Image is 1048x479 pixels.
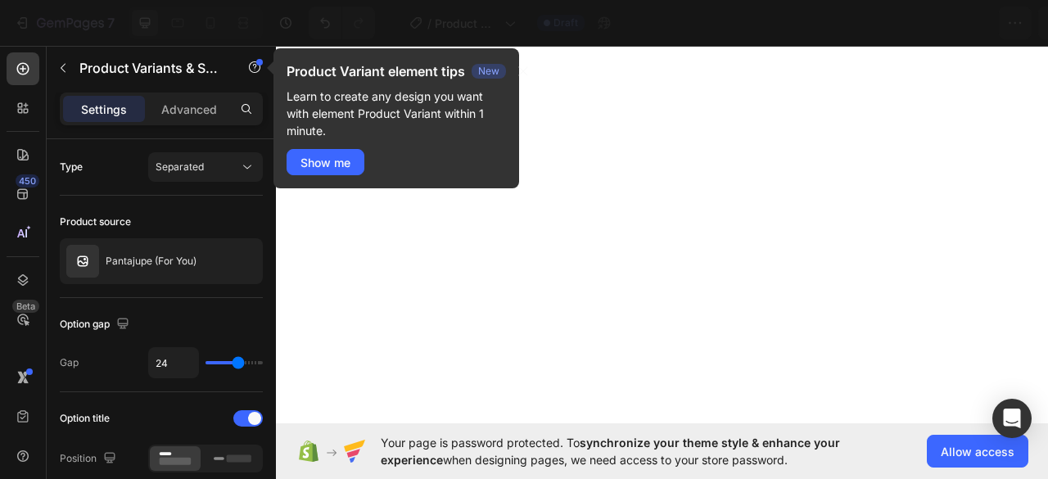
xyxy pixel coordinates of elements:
[309,7,375,39] div: Undo/Redo
[953,15,994,32] div: Publish
[726,15,835,32] span: 0 product assigned
[60,448,120,470] div: Position
[161,101,217,118] p: Advanced
[149,348,198,377] input: Auto
[435,15,498,32] span: Product Page - [DATE] 16:43:30
[60,160,83,174] div: Type
[879,7,933,39] button: Save
[992,399,1032,438] div: Open Intercom Messenger
[60,314,133,336] div: Option gap
[712,7,872,39] button: 0 product assigned
[156,160,204,173] span: Separated
[427,15,431,32] span: /
[381,434,904,468] span: Your page is password protected. To when designing pages, we need access to your store password.
[148,152,263,182] button: Separated
[81,101,127,118] p: Settings
[12,300,39,313] div: Beta
[941,443,1014,460] span: Allow access
[16,174,39,188] div: 450
[381,436,840,467] span: synchronize your theme style & enhance your experience
[79,58,219,78] p: Product Variants & Swatches
[60,215,131,229] div: Product source
[66,245,99,278] img: product feature img
[553,16,578,30] span: Draft
[7,7,122,39] button: 7
[60,411,110,426] div: Option title
[276,40,1048,430] iframe: Design area
[107,13,115,33] p: 7
[939,7,1008,39] button: Publish
[106,255,196,267] p: Pantajupe (For You)
[892,16,919,30] span: Save
[60,355,79,370] div: Gap
[927,435,1028,468] button: Allow access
